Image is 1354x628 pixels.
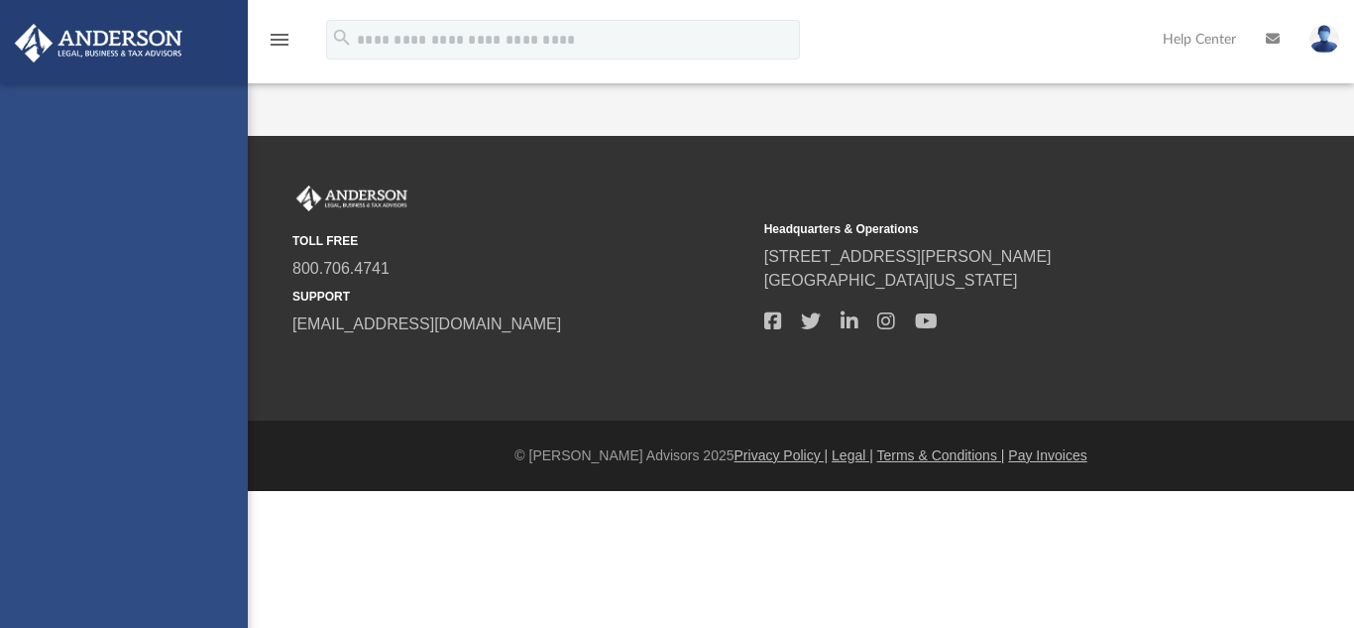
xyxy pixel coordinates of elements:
a: Privacy Policy | [734,447,829,463]
img: User Pic [1309,25,1339,54]
i: search [331,27,353,49]
a: Terms & Conditions | [877,447,1005,463]
small: TOLL FREE [292,232,750,250]
small: SUPPORT [292,288,750,306]
a: Pay Invoices [1008,447,1086,463]
a: [STREET_ADDRESS][PERSON_NAME] [764,248,1052,265]
a: [EMAIL_ADDRESS][DOMAIN_NAME] [292,315,561,332]
div: © [PERSON_NAME] Advisors 2025 [248,445,1354,466]
a: [GEOGRAPHIC_DATA][US_STATE] [764,272,1018,289]
img: Anderson Advisors Platinum Portal [9,24,188,63]
small: Headquarters & Operations [764,220,1222,238]
img: Anderson Advisors Platinum Portal [292,186,411,211]
a: 800.706.4741 [292,260,390,277]
i: menu [268,28,291,52]
a: Legal | [832,447,873,463]
a: menu [268,38,291,52]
